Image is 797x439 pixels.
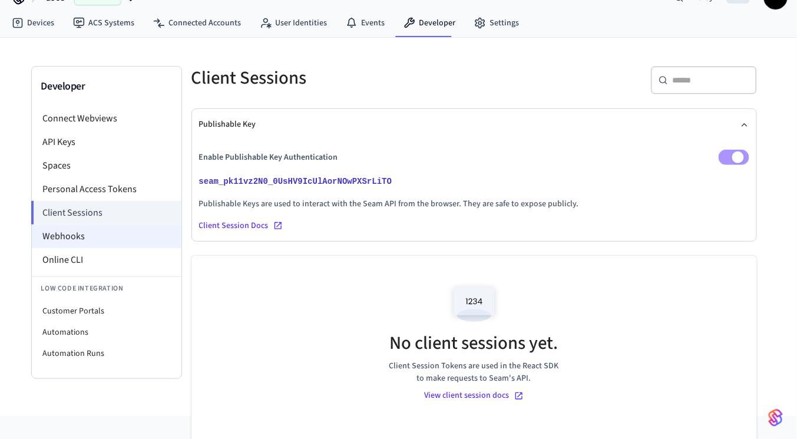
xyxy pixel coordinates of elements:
a: User Identities [250,12,336,34]
p: Publishable Keys are used to interact with the Seam API from the browser. They are safe to expose... [199,198,749,210]
img: SeamLogoGradient.69752ec5.svg [769,408,783,427]
a: Events [336,12,394,34]
a: Developer [394,12,465,34]
h5: No client sessions yet. [390,331,558,355]
h3: Developer [41,78,172,95]
li: Personal Access Tokens [32,177,181,201]
li: Automations [32,322,181,343]
button: Publishable Key [199,109,749,140]
a: Devices [2,12,64,34]
a: View client session docs [425,390,524,402]
li: Spaces [32,154,181,177]
p: Enable Publishable Key Authentication [199,151,338,164]
li: Connect Webviews [32,107,181,130]
li: Webhooks [32,225,181,248]
li: Low Code Integration [32,276,181,301]
img: Access Codes Empty State [448,279,501,329]
a: ACS Systems [64,12,144,34]
li: Automation Runs [32,343,181,364]
a: Client Session Docs [199,220,749,232]
a: Settings [465,12,528,34]
li: Customer Portals [32,301,181,322]
li: API Keys [32,130,181,154]
a: Connected Accounts [144,12,250,34]
button: seam_pk11vz2N0_0UsHV9IcUlAorNOwPXSrLiTO [197,174,404,189]
div: Publishable Key [199,140,749,241]
li: Client Sessions [31,201,181,225]
li: Online CLI [32,248,181,272]
span: Client Session Tokens are used in the React SDK to make requests to Seam's API. [386,360,563,385]
h5: Client Sessions [191,66,467,90]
